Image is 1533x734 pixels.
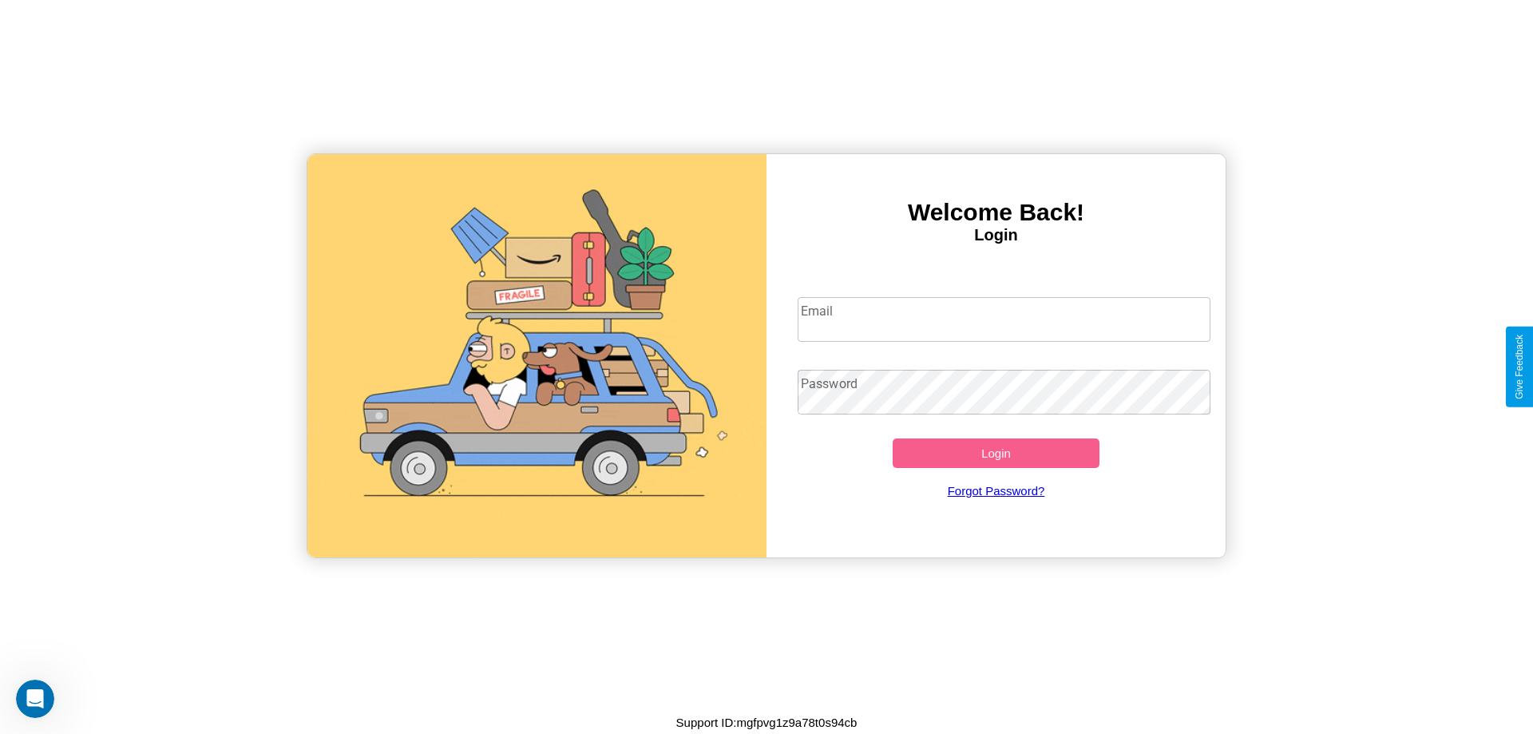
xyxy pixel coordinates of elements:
iframe: Intercom live chat [16,680,54,718]
p: Support ID: mgfpvg1z9a78t0s94cb [676,712,858,733]
h3: Welcome Back! [766,199,1226,226]
img: gif [307,154,766,557]
a: Forgot Password? [790,468,1203,514]
button: Login [893,438,1099,468]
div: Give Feedback [1514,335,1525,399]
h4: Login [766,226,1226,244]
